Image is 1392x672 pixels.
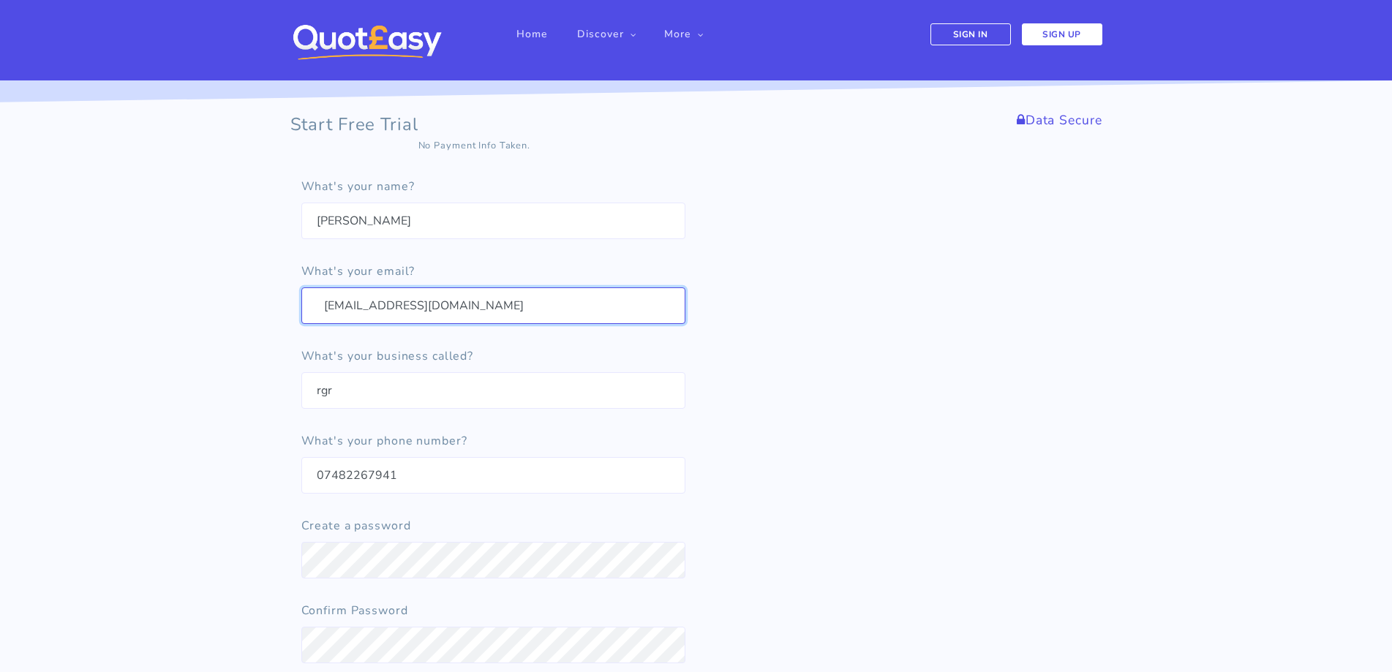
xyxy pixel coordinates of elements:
[930,23,1011,45] a: Sign In
[290,23,443,61] img: QuotEasy
[301,287,685,324] input: bob@bobsbuilders.co.uk
[301,346,474,366] label: What's your business called?
[301,457,685,494] input: 01234567890
[301,372,685,409] input: Bob's Builders Ltd
[290,114,418,135] h4: Start Free Trial
[1022,23,1102,45] a: Sign Up
[516,20,548,49] a: Home
[301,176,415,197] label: What's your name?
[301,261,415,282] label: What's your email?
[301,431,467,451] label: What's your phone number?
[418,139,530,152] small: No Payment Info Taken.
[664,20,691,49] a: More
[301,600,408,621] label: Confirm Password
[577,20,624,49] a: Discover
[301,203,685,239] input: Bob Jones
[1026,111,1102,129] span: Data Secure
[301,516,411,536] label: Create a password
